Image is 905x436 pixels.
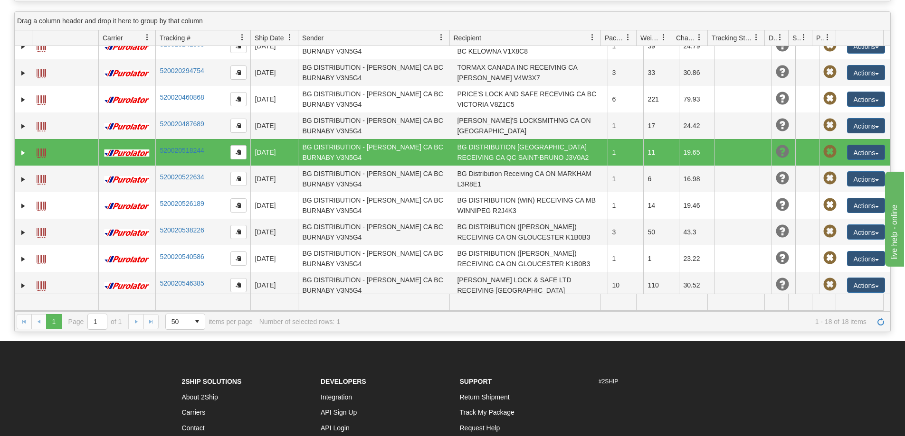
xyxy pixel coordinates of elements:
a: 520020522634 [160,173,204,181]
td: BG DISTRIBUTION ([PERSON_NAME]) RECEIVING CA ON GLOUCESTER K1B0B3 [453,219,608,245]
td: 14 [643,192,679,219]
a: 520020540586 [160,253,204,260]
td: [PERSON_NAME]'S LOCKSMITHNG CA ON [GEOGRAPHIC_DATA] [453,112,608,139]
span: Unknown [776,145,789,158]
td: [DATE] [250,86,298,112]
a: API Sign Up [321,408,357,416]
input: Page 1 [88,314,107,329]
td: 19.46 [679,192,714,219]
span: Page 1 [46,314,61,329]
button: Actions [847,278,885,293]
span: Unknown [776,225,789,238]
span: Pickup Not Assigned [823,172,837,185]
a: Label [37,118,46,133]
a: Delivery Status filter column settings [772,29,788,46]
span: Unknown [776,198,789,212]
a: Pickup Status filter column settings [819,29,836,46]
a: 520020460868 [160,93,204,101]
button: Actions [847,171,885,186]
td: 3 [608,59,643,86]
span: Pickup Not Assigned [823,278,837,291]
a: Charge filter column settings [691,29,707,46]
td: 6 [643,166,679,192]
a: Request Help [460,424,500,432]
div: live help - online [7,6,88,17]
span: Page sizes drop down [165,314,205,330]
td: BG DISTRIBUTION - [PERSON_NAME] CA BC BURNABY V3N5G4 [298,59,453,86]
span: Ship Date [255,33,284,43]
td: BG DISTRIBUTION - [PERSON_NAME] CA BC BURNABY V3N5G4 [298,219,453,245]
a: Label [37,91,46,106]
a: Return Shipment [460,393,510,401]
td: 33 [643,59,679,86]
span: Unknown [776,172,789,185]
td: BG Distribution Receiving CA ON MARKHAM L3R8E1 [453,166,608,192]
button: Copy to clipboard [230,198,247,213]
button: Actions [847,65,885,80]
a: Expand [19,228,28,237]
span: Pickup Not Assigned [823,39,837,52]
td: 1 [608,166,643,192]
td: [DATE] [250,59,298,86]
td: 23.22 [679,245,714,272]
a: 520020518244 [160,147,204,154]
td: [DATE] [250,139,298,166]
a: Ship Date filter column settings [282,29,298,46]
a: Expand [19,121,28,131]
a: Carriers [182,408,206,416]
span: Pickup Not Assigned [823,225,837,238]
a: Expand [19,175,28,184]
a: 520020538226 [160,226,204,234]
span: Pickup Status [816,33,824,43]
a: Integration [321,393,352,401]
td: DOOR SYSTEMS ASSA ABLOY RECEIVING CA BC KELOWNA V1X8C8 [453,33,608,59]
span: Pickup Not Assigned [823,65,837,79]
td: 6 [608,86,643,112]
strong: Developers [321,378,366,385]
a: Tracking Status filter column settings [748,29,764,46]
a: Tracking # filter column settings [234,29,250,46]
td: 1 [608,192,643,219]
td: BG DISTRIBUTION - [PERSON_NAME] CA BC BURNABY V3N5G4 [298,139,453,166]
a: Expand [19,254,28,264]
span: Pickup Not Assigned [823,251,837,265]
span: Pickup Not Assigned [823,198,837,212]
span: Sender [302,33,324,43]
a: Expand [19,95,28,104]
span: select [190,314,205,329]
td: 110 [643,272,679,298]
button: Copy to clipboard [230,278,247,292]
td: 50 [643,219,679,245]
td: 17 [643,112,679,139]
td: 30.52 [679,272,714,298]
span: Packages [605,33,625,43]
button: Copy to clipboard [230,225,247,239]
a: About 2Ship [182,393,218,401]
img: 11 - Purolator [103,43,151,50]
img: 11 - Purolator [103,149,151,157]
span: Recipient [454,33,481,43]
td: PRICE'S LOCK AND SAFE RECEVING CA BC VICTORIA V8Z1C5 [453,86,608,112]
span: Charge [676,33,696,43]
a: Refresh [873,314,888,329]
button: Actions [847,118,885,133]
a: 520020487689 [160,120,204,128]
span: Carrier [103,33,123,43]
td: BG DISTRIBUTION - [PERSON_NAME] CA BC BURNABY V3N5G4 [298,86,453,112]
span: Unknown [776,39,789,52]
span: Unknown [776,119,789,132]
td: [DATE] [250,245,298,272]
a: Label [37,38,46,53]
a: Expand [19,281,28,290]
td: 3 [608,219,643,245]
td: BG DISTRIBUTION - [PERSON_NAME] CA BC BURNABY V3N5G4 [298,112,453,139]
button: Actions [847,145,885,160]
button: Copy to clipboard [230,172,247,186]
button: Copy to clipboard [230,119,247,133]
button: Actions [847,224,885,240]
td: BG DISTRIBUTION [GEOGRAPHIC_DATA] RECEIVING CA QC SAINT-BRUNO J3V0A2 [453,139,608,166]
a: Carrier filter column settings [139,29,155,46]
a: Label [37,224,46,239]
a: Label [37,171,46,186]
button: Actions [847,92,885,107]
